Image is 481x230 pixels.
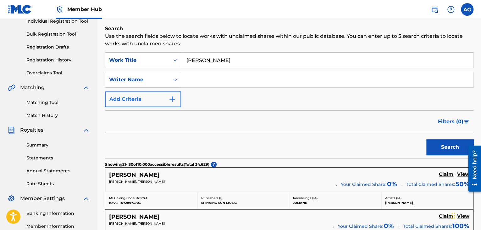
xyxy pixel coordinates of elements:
[20,195,65,202] span: Member Settings
[8,5,32,14] img: MLC Logo
[426,139,473,155] button: Search
[26,112,90,119] a: Match History
[109,180,165,184] span: [PERSON_NAME], [PERSON_NAME]
[26,223,90,230] a: Member Information
[201,200,285,205] p: SPINNING SUN MUSIC
[439,171,453,177] h5: Claim
[169,95,176,103] img: 9d2ae6d4665cec9f34b9.svg
[456,179,469,189] span: 50 %
[82,84,90,91] img: expand
[26,155,90,161] a: Statements
[26,181,90,187] a: Rate Sheets
[293,200,377,205] p: JULIANE
[26,57,90,63] a: Registration History
[385,200,470,205] p: [PERSON_NAME]
[26,70,90,76] a: Overclaims Tool
[105,25,473,32] h6: Search
[8,84,15,91] img: Matching
[431,6,438,13] img: search
[119,201,141,205] span: T0728973703
[450,200,481,230] iframe: Chat Widget
[20,126,43,134] span: Royalties
[26,99,90,106] a: Matching Tool
[105,162,209,167] p: Showing 21 - 30 of 10,000 accessible results (Total 34,629 )
[464,120,469,124] img: filter
[136,196,147,200] span: J25673
[428,3,441,16] a: Public Search
[438,118,463,125] span: Filters ( 0 )
[67,6,102,13] span: Member Hub
[341,181,386,188] span: Your Claimed Share:
[463,143,481,194] iframe: Resource Center
[82,195,90,202] img: expand
[447,6,455,13] img: help
[20,84,45,91] span: Matching
[439,213,453,219] h5: Claim
[26,168,90,174] a: Annual Statements
[105,91,181,107] button: Add Criteria
[293,196,377,200] p: Recordings ( 14 )
[385,196,470,200] p: Artists ( 14 )
[461,3,473,16] div: User Menu
[406,181,455,187] span: Total Claimed Shares:
[109,201,118,205] span: ISWC:
[451,206,455,225] div: Arrastrar
[8,126,15,134] img: Royalties
[56,6,64,13] img: Top Rightsholder
[26,44,90,50] a: Registration Drafts
[26,18,90,25] a: Individual Registration Tool
[105,52,473,158] form: Search Form
[26,142,90,148] a: Summary
[109,76,166,83] div: Writer Name
[8,195,15,202] img: Member Settings
[434,114,473,129] button: Filters (0)
[201,196,285,200] p: Publishers ( 1 )
[403,223,452,229] span: Total Claimed Shares:
[109,221,165,226] span: [PERSON_NAME], [PERSON_NAME]
[82,126,90,134] img: expand
[387,179,397,189] span: 0 %
[109,171,160,179] h5: JULIAN
[450,200,481,230] div: Widget de chat
[445,3,457,16] div: Help
[109,196,135,200] span: MLC Song Code:
[105,32,473,48] p: Use the search fields below to locate works with unclaimed shares within our public database. You...
[26,210,90,217] a: Banking Information
[109,56,166,64] div: Work Title
[26,31,90,37] a: Bulk Registration Tool
[457,171,469,178] a: View
[211,162,217,167] span: ?
[457,171,469,177] h5: View
[338,223,383,230] span: Your Claimed Share:
[109,213,160,221] h5: JULIAN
